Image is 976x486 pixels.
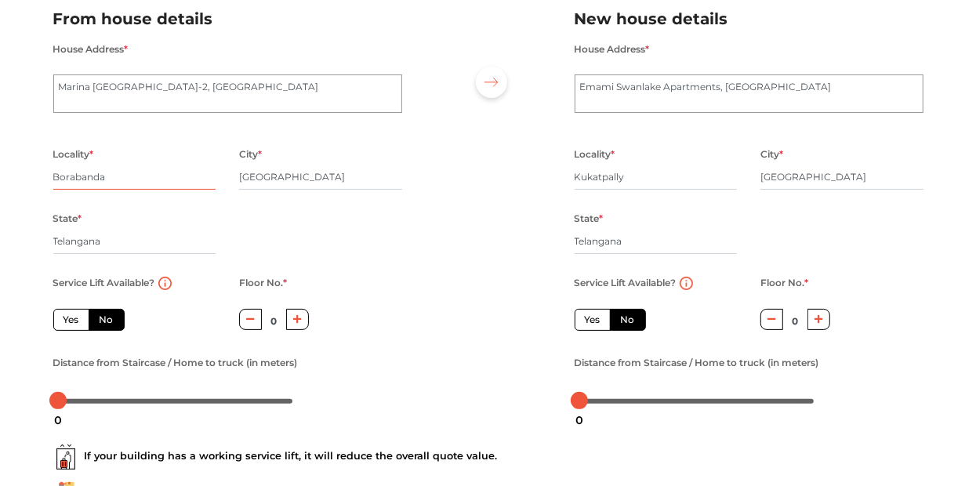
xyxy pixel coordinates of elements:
label: Service Lift Available? [53,273,155,293]
label: State [53,209,82,229]
h2: New house details [575,6,923,32]
label: No [610,309,646,331]
label: Floor No. [239,273,287,293]
label: Distance from Staircase / Home to truck (in meters) [53,353,298,373]
div: If your building has a working service lift, it will reduce the overall quote value. [53,444,923,470]
label: City [239,144,262,165]
label: Floor No. [760,273,808,293]
textarea: Marina [GEOGRAPHIC_DATA]-2, [GEOGRAPHIC_DATA] [53,74,402,114]
div: 0 [569,407,590,433]
label: House Address [575,39,650,60]
label: Locality [53,144,94,165]
label: Locality [575,144,615,165]
label: City [760,144,783,165]
label: Yes [53,309,89,331]
label: Service Lift Available? [575,273,677,293]
h2: From house details [53,6,402,32]
label: No [89,309,125,331]
label: Yes [575,309,611,331]
label: Distance from Staircase / Home to truck (in meters) [575,353,819,373]
textarea: Emami Swanlake Apartments, [GEOGRAPHIC_DATA] [575,74,923,114]
label: House Address [53,39,129,60]
div: 0 [48,407,68,433]
label: State [575,209,604,229]
img: ... [53,444,78,470]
